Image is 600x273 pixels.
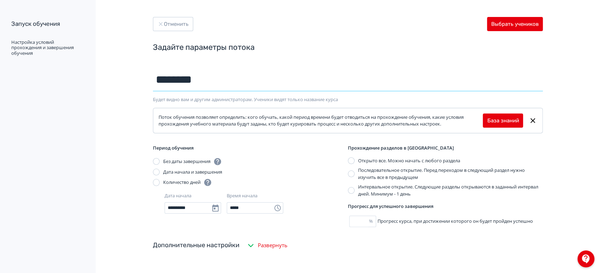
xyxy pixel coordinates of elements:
[153,97,543,103] div: Будет видно вам и другим администраторам. Ученики видят только название курса
[369,218,376,225] div: %
[153,240,239,250] div: Дополнительные настройки
[153,42,543,53] div: Задайте параметры потока
[163,178,212,187] div: Количество дней
[165,192,191,199] div: Дата начала
[163,169,222,176] div: Дата начала и завершения
[227,192,257,199] div: Время начала
[245,238,289,252] button: Развернуть
[358,184,543,197] div: Интервальное открытие. Следующие разделы открываются в заданный интервал дней. Минимум - 1 день
[483,114,523,128] button: База знаний
[11,40,83,56] div: Настройка условий прохождения и завершения обучения
[153,145,348,152] div: Период обучения
[348,203,543,210] div: Прогресс для успешного завершения
[159,114,483,128] div: Поток обучения позволяет определить: кого обучать, какой период времени будет отводиться на прохо...
[348,216,543,227] div: Прогресс курса, при достижении которого он будет пройден успешно
[258,241,287,249] span: Развернуть
[358,157,460,164] div: Открыто все. Можно начать с любого раздела
[163,157,222,166] div: Без даты завершения
[153,17,193,31] button: Отменить
[487,117,519,125] a: База знаний
[487,17,543,31] button: Выбрать учеников
[11,20,83,28] div: Запуск обучения
[348,145,543,152] div: Прохождение разделов в [GEOGRAPHIC_DATA]
[358,167,543,181] div: Последовательное открытие. Перед переходом в следующий раздел нужно изучить все в предыдущем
